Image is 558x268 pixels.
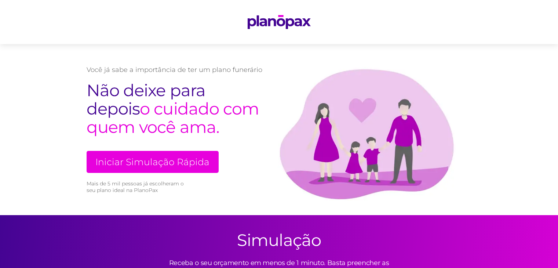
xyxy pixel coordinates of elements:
h2: o cuidado com quem você ama. [87,81,263,136]
p: Você já sabe a importância de ter um plano funerário [87,66,263,74]
a: Iniciar Simulação Rápida [87,151,219,173]
small: Mais de 5 mil pessoas já escolheram o seu plano ideal na PlanoPax [87,180,187,193]
h2: Simulação [237,230,321,250]
span: Não deixe para depois [87,80,205,119]
img: family [263,59,472,200]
